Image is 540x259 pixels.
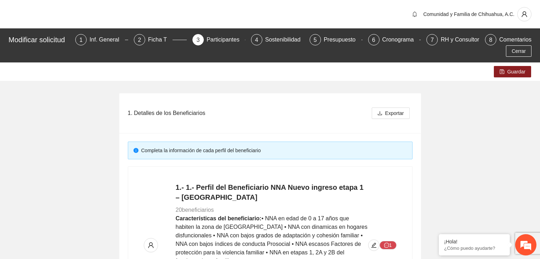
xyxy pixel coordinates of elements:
div: 4Sostenibilidad [251,34,304,45]
span: 3 [196,37,200,43]
span: save [500,69,504,75]
span: 1 [80,37,83,43]
div: Inf. General [89,34,125,45]
button: user [144,238,158,252]
div: 1Inf. General [75,34,128,45]
div: Participantes [207,34,245,45]
div: Cronograma [382,34,420,45]
div: RH y Consultores [441,34,491,45]
div: Sostenibilidad [265,34,306,45]
div: Modificar solicitud [9,34,71,45]
span: Comunidad y Familia de Chihuahua, A.C. [423,11,514,17]
span: 8 [489,37,492,43]
span: user [144,242,158,248]
div: 8Comentarios [485,34,531,45]
div: 2Ficha T [134,34,187,45]
button: user [517,7,531,21]
span: Exportar [385,109,404,117]
div: Ficha T [148,34,173,45]
div: 6Cronograma [368,34,421,45]
button: Cerrar [506,45,531,57]
div: 7RH y Consultores [426,34,479,45]
div: 1. Detalles de los Beneficiarios [128,103,369,123]
button: bell [409,9,420,20]
div: Completa la información de cada perfil del beneficiario [141,147,407,154]
span: 7 [431,37,434,43]
span: 5 [313,37,317,43]
span: download [377,111,382,116]
div: 5Presupuesto [310,34,362,45]
span: message [384,243,389,248]
span: user [518,11,531,17]
button: edit [368,239,380,251]
button: downloadExportar [372,108,410,119]
span: Guardar [507,68,525,76]
strong: Características del beneficiario: [176,215,262,221]
div: 3Participantes [192,34,245,45]
div: Comentarios [499,34,531,45]
span: 4 [255,37,258,43]
span: edit [369,242,379,248]
div: ¡Hola! [444,239,504,244]
span: 2 [138,37,141,43]
button: message1 [380,241,397,249]
span: bell [409,11,420,17]
span: 20 beneficiarios [176,207,214,213]
span: info-circle [133,148,138,153]
div: Presupuesto [324,34,361,45]
span: 6 [372,37,375,43]
p: ¿Cómo puedo ayudarte? [444,246,504,251]
h4: 1.- 1.- Perfil del Beneficiario NNA Nuevo ingreso etapa 1 – [GEOGRAPHIC_DATA] [176,182,368,202]
span: Cerrar [512,47,526,55]
button: saveGuardar [494,66,531,77]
